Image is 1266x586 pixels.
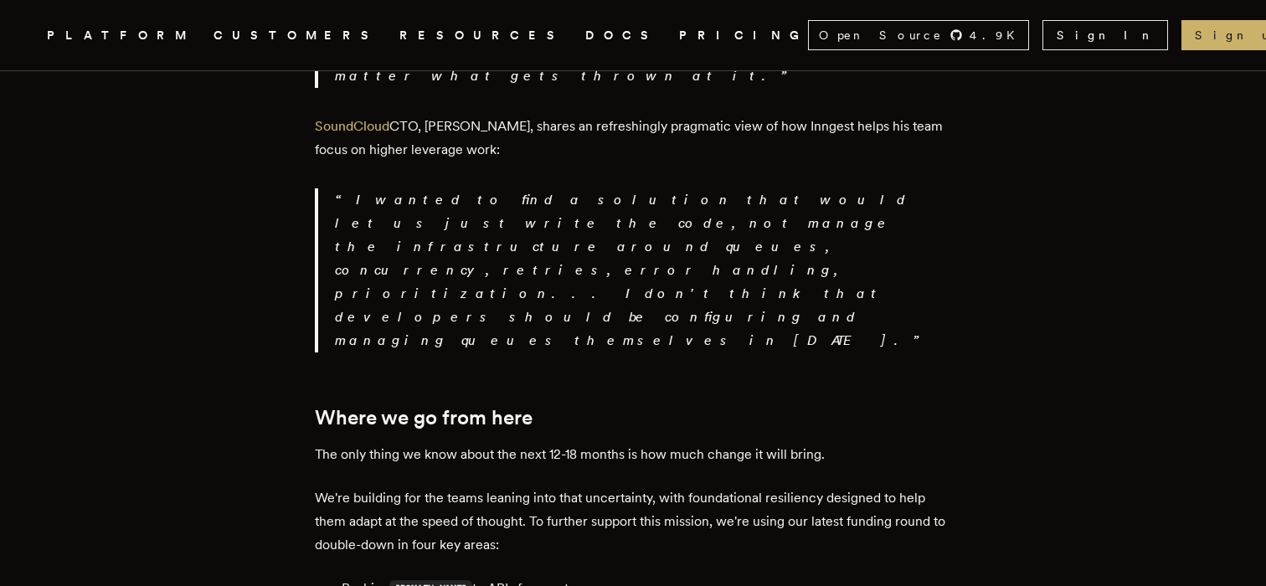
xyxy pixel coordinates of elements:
[970,27,1025,44] span: 4.9 K
[315,486,951,557] p: We're building for the teams leaning into that uncertainty, with foundational resiliency designed...
[399,25,565,46] button: RESOURCES
[315,115,951,162] p: CTO, [PERSON_NAME], shares an refreshingly pragmatic view of how Inngest helps his team focus on ...
[1042,20,1168,50] a: Sign In
[315,443,951,466] p: The only thing we know about the next 12-18 months is how much change it will bring.
[335,188,951,352] p: I wanted to find a solution that would let us just write the code, not manage the infrastructure ...
[315,118,389,134] a: SoundCloud
[214,25,379,46] a: CUSTOMERS
[679,25,808,46] a: PRICING
[585,25,659,46] a: DOCS
[315,405,533,429] strong: Where we go from here
[47,25,193,46] button: PLATFORM
[819,27,943,44] span: Open Source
